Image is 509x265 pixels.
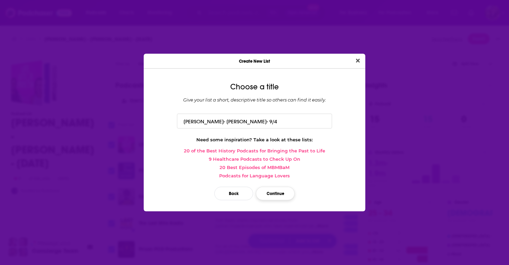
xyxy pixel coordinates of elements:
[149,173,360,178] a: Podcasts for Language Lovers
[149,148,360,153] a: 20 of the Best History Podcasts for Bringing the Past to Life
[149,156,360,162] a: 9 Healthcare Podcasts to Check Up On
[177,114,332,129] input: Top True Crime podcasts of 2020...
[144,54,365,69] div: Create New List
[256,187,295,200] button: Continue
[149,165,360,170] a: 20 Best Episodes of MBMBaM
[149,137,360,142] div: Need some inspiration? Take a look at these lists:
[353,56,363,65] button: Close
[149,82,360,91] div: Choose a title
[149,97,360,103] div: Give your list a short, descriptive title so others can find it easily.
[214,187,253,200] button: Back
